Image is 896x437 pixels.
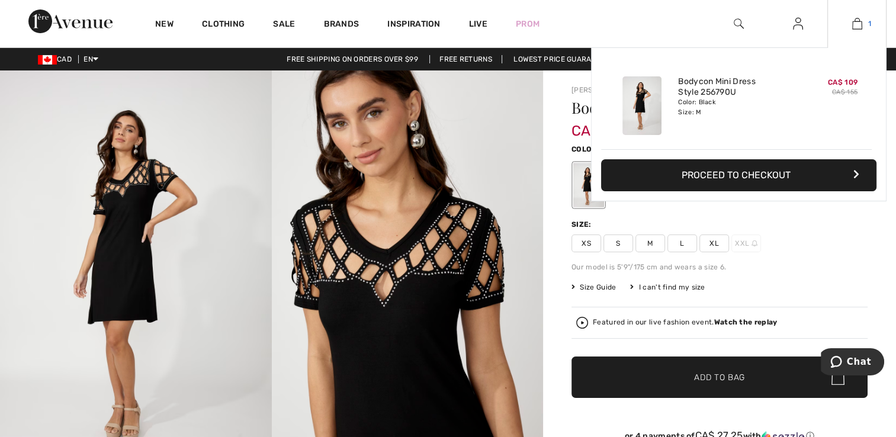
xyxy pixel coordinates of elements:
span: 1 [868,18,871,29]
iframe: Opens a widget where you can chat to one of our agents [821,348,884,378]
img: My Bag [852,17,862,31]
a: Sign In [783,17,812,31]
img: My Info [793,17,803,31]
button: Proceed to Checkout [601,159,876,191]
a: Sale [273,19,295,31]
span: Color: [571,145,599,153]
span: Size Guide [571,282,616,293]
span: CAD [38,55,76,63]
div: Size: [571,219,594,230]
span: Add to Bag [694,371,745,384]
button: Add to Bag [571,356,868,398]
a: Brands [324,19,359,31]
img: Bodycon Mini Dress Style 256790U [622,76,661,135]
span: CA$ 109 [571,111,627,139]
a: [PERSON_NAME] [571,86,631,94]
a: Lowest Price Guarantee [504,55,619,63]
div: Black [573,163,604,207]
div: I can't find my size [630,282,705,293]
img: search the website [734,17,744,31]
img: Watch the replay [576,317,588,329]
span: XS [571,234,601,252]
a: Bodycon Mini Dress Style 256790U [678,76,795,98]
h1: Bodycon Mini Dress Style 256790u [571,100,818,115]
a: Prom [516,18,539,30]
span: EN [84,55,98,63]
a: Free shipping on orders over $99 [277,55,428,63]
div: Color: Black Size: M [678,98,795,117]
a: Live [469,18,487,30]
span: CA$ 109 [828,78,858,86]
img: Canadian Dollar [38,55,57,65]
a: Free Returns [429,55,502,63]
span: Inspiration [387,19,440,31]
a: New [155,19,174,31]
img: 1ère Avenue [28,9,113,33]
a: 1 [828,17,886,31]
strong: Watch the replay [714,318,778,326]
a: Clothing [202,19,245,31]
s: CA$ 155 [832,88,858,96]
div: Featured in our live fashion event. [593,319,777,326]
div: Our model is 5'9"/175 cm and wears a size 6. [571,262,868,272]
